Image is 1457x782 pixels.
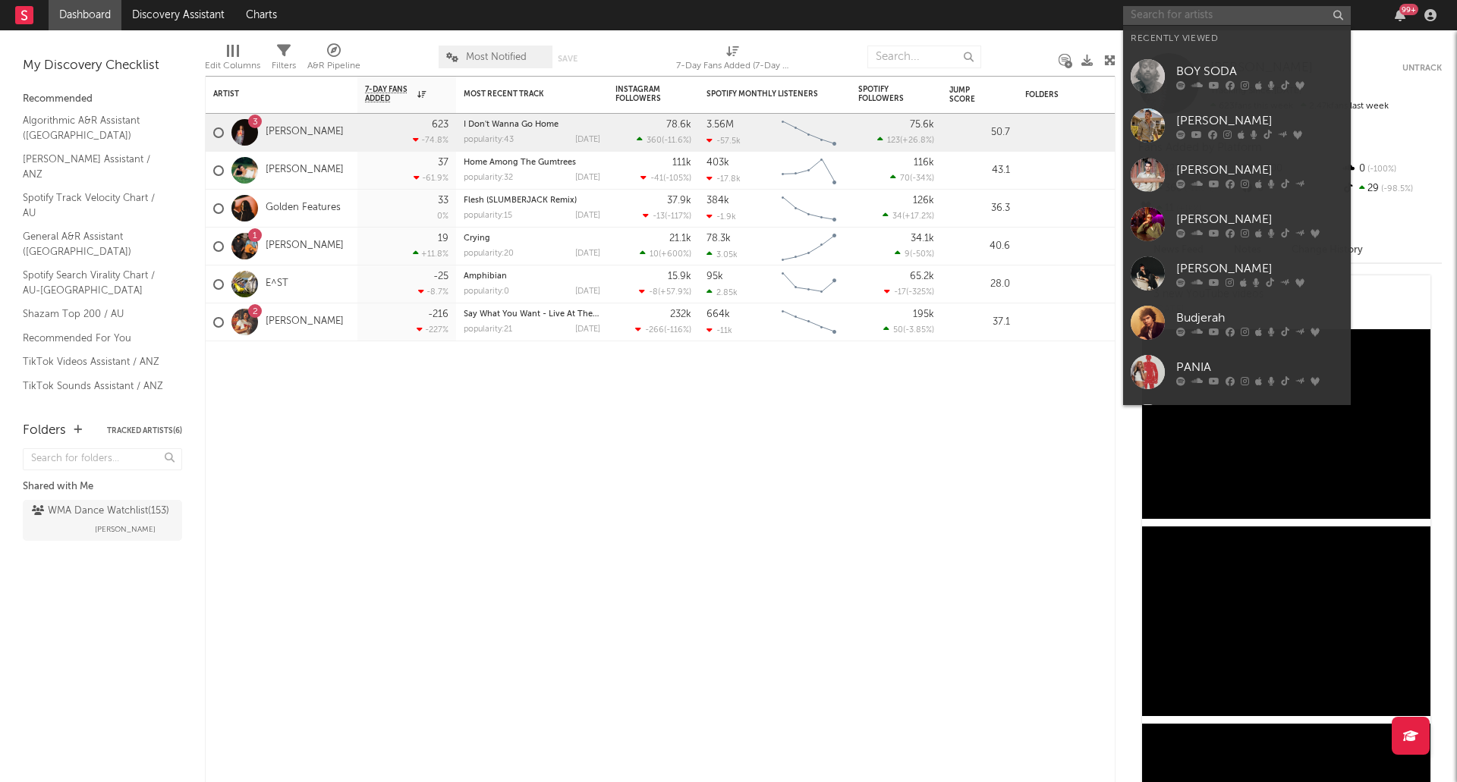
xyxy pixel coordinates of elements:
[892,212,902,221] span: 34
[900,174,910,183] span: 70
[1123,52,1351,101] a: BOY SODA
[558,55,577,63] button: Save
[464,159,576,167] a: Home Among The Gumtrees
[639,287,691,297] div: ( )
[23,190,167,221] a: Spotify Track Velocity Chart / AU
[32,502,169,520] div: WMA Dance Watchlist ( 153 )
[660,288,689,297] span: +57.9 %
[913,309,934,319] div: 195k
[706,158,729,168] div: 403k
[1341,179,1442,199] div: 29
[672,158,691,168] div: 111k
[666,174,689,183] span: -105 %
[949,237,1010,256] div: 40.6
[205,38,260,82] div: Edit Columns
[1025,90,1139,99] div: Folders
[1131,30,1343,48] div: Recently Viewed
[1399,4,1418,15] div: 99 +
[107,427,182,435] button: Tracked Artists(6)
[908,288,932,297] span: -325 %
[645,326,664,334] span: -266
[266,278,288,291] a: E^ST
[414,173,448,183] div: -61.9 %
[615,85,669,103] div: Instagram Followers
[23,90,182,108] div: Recommended
[205,57,260,75] div: Edit Columns
[883,325,934,334] div: ( )
[575,174,600,182] div: [DATE]
[266,164,344,177] a: [PERSON_NAME]
[575,136,600,144] div: [DATE]
[464,325,512,334] div: popularity: 21
[676,57,790,75] div: 7-Day Fans Added (7-Day Fans Added)
[905,326,932,334] span: -3.85 %
[23,151,167,182] a: [PERSON_NAME] Assistant / ANZ
[266,126,344,139] a: [PERSON_NAME]
[1176,210,1343,228] div: [PERSON_NAME]
[23,478,182,496] div: Shared with Me
[706,120,734,130] div: 3.56M
[433,272,448,281] div: -25
[464,234,600,243] div: Crying
[905,250,910,259] span: 9
[266,202,341,215] a: Golden Features
[438,158,448,168] div: 37
[365,85,414,103] span: 7-Day Fans Added
[1402,61,1442,76] button: Untrack
[464,212,512,220] div: popularity: 15
[650,250,659,259] span: 10
[464,159,600,167] div: Home Among The Gumtrees
[272,57,296,75] div: Filters
[894,288,906,297] span: -17
[949,275,1010,294] div: 28.0
[706,196,729,206] div: 384k
[640,173,691,183] div: ( )
[635,325,691,334] div: ( )
[949,199,1010,218] div: 36.3
[637,135,691,145] div: ( )
[1123,347,1351,397] a: PANIA
[464,310,681,319] a: Say What You Want - Live At The [GEOGRAPHIC_DATA]
[912,174,932,183] span: -34 %
[706,234,731,243] div: 78.3k
[910,272,934,281] div: 65.2k
[23,448,182,470] input: Search for folders...
[23,500,182,541] a: WMA Dance Watchlist(153)[PERSON_NAME]
[775,190,843,228] svg: Chart title
[464,121,600,129] div: I Don't Wanna Go Home
[676,38,790,82] div: 7-Day Fans Added (7-Day Fans Added)
[1176,62,1343,80] div: BOY SODA
[272,38,296,82] div: Filters
[1176,309,1343,327] div: Budjerah
[307,38,360,82] div: A&R Pipeline
[1123,397,1351,446] a: Balu Brigada
[706,287,738,297] div: 2.85k
[666,120,691,130] div: 78.6k
[949,313,1010,331] div: 37.1
[464,287,509,296] div: popularity: 0
[706,90,820,99] div: Spotify Monthly Listeners
[877,135,934,145] div: ( )
[438,234,448,243] div: 19
[706,272,723,281] div: 95k
[432,120,448,130] div: 623
[464,136,514,144] div: popularity: 43
[910,120,934,130] div: 75.6k
[1123,199,1351,249] a: [PERSON_NAME]
[1123,101,1351,150] a: [PERSON_NAME]
[464,272,600,281] div: Amphibian
[706,325,732,335] div: -11k
[667,212,689,221] span: -117 %
[1365,165,1396,174] span: -100 %
[706,309,730,319] div: 664k
[883,211,934,221] div: ( )
[1341,159,1442,179] div: 0
[949,124,1010,142] div: 50.7
[23,306,167,322] a: Shazam Top 200 / AU
[653,212,665,221] span: -13
[661,250,689,259] span: +600 %
[706,212,736,221] div: -1.9k
[464,196,600,205] div: Flesh (SLUMBERJACK Remix)
[266,316,344,328] a: [PERSON_NAME]
[775,152,843,190] svg: Chart title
